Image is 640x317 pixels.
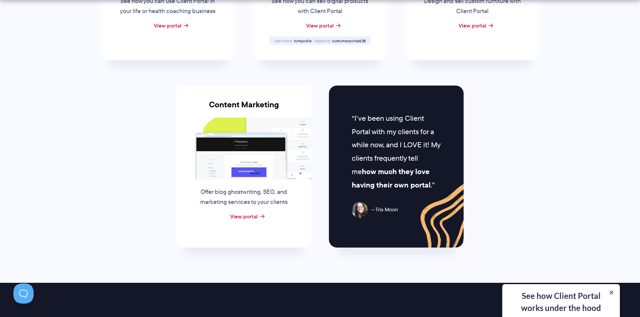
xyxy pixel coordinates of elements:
[294,38,312,44] span: tompickle
[193,187,295,207] p: Offer blog ghostwriting, SEO, and marketing services to your clients
[306,21,334,30] a: View portal
[332,38,366,44] span: customerportal638
[459,21,486,30] a: View portal
[154,21,181,30] a: View portal
[352,166,431,191] strong: how much they love having their own portal
[13,283,34,304] iframe: Toggle Customer Support
[274,38,293,44] span: Username
[371,205,398,215] span: Tris Moon
[230,212,258,220] a: View portal
[352,112,441,192] p: I've been using Client Portal with my clients for a while now, and I LOVE it! My clients frequent...
[314,38,331,44] span: Password
[176,100,311,117] h3: Content Marketing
